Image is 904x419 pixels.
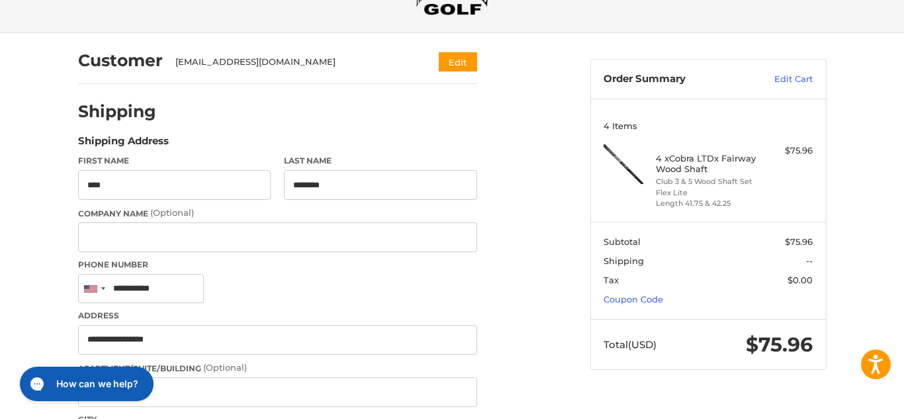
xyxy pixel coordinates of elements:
[604,236,641,247] span: Subtotal
[78,361,477,375] label: Apartment/Suite/Building
[78,101,156,122] h2: Shipping
[604,120,813,131] h3: 4 Items
[175,56,413,69] div: [EMAIL_ADDRESS][DOMAIN_NAME]
[656,198,757,209] li: Length 41.75 & 42.25
[656,187,757,199] li: Flex Lite
[13,362,158,406] iframe: Gorgias live chat messenger
[656,153,757,175] h4: 4 x Cobra LTDx Fairway Wood Shaft
[78,310,477,322] label: Address
[604,256,644,266] span: Shipping
[78,50,163,71] h2: Customer
[788,275,813,285] span: $0.00
[604,338,656,351] span: Total (USD)
[78,155,271,167] label: First Name
[150,207,194,218] small: (Optional)
[656,176,757,187] li: Club 3 & 5 Wood Shaft Set
[746,332,813,357] span: $75.96
[439,52,477,71] button: Edit
[785,236,813,247] span: $75.96
[203,362,247,373] small: (Optional)
[604,275,619,285] span: Tax
[760,144,813,158] div: $75.96
[806,256,813,266] span: --
[78,259,477,271] label: Phone Number
[78,134,169,155] legend: Shipping Address
[604,294,663,304] a: Coupon Code
[604,73,746,86] h3: Order Summary
[79,275,109,303] div: United States: +1
[78,207,477,220] label: Company Name
[284,155,477,167] label: Last Name
[746,73,813,86] a: Edit Cart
